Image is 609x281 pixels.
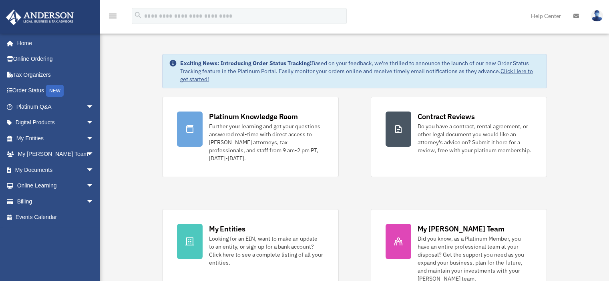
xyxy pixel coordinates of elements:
div: Based on your feedback, we're thrilled to announce the launch of our new Order Status Tracking fe... [180,59,540,83]
a: Platinum Q&Aarrow_drop_down [6,99,106,115]
span: arrow_drop_down [86,178,102,194]
a: My Documentsarrow_drop_down [6,162,106,178]
a: Contract Reviews Do you have a contract, rental agreement, or other legal document you would like... [371,97,547,177]
span: arrow_drop_down [86,146,102,163]
span: arrow_drop_down [86,193,102,210]
div: Looking for an EIN, want to make an update to an entity, or sign up for a bank account? Click her... [209,235,324,267]
a: Online Learningarrow_drop_down [6,178,106,194]
a: Online Ordering [6,51,106,67]
span: arrow_drop_down [86,130,102,147]
i: menu [108,11,118,21]
div: Contract Reviews [418,112,475,122]
a: Click Here to get started! [180,68,533,83]
a: Order StatusNEW [6,83,106,99]
span: arrow_drop_down [86,115,102,131]
a: Tax Organizers [6,67,106,83]
a: Events Calendar [6,209,106,225]
div: NEW [46,85,64,97]
strong: Exciting News: Introducing Order Status Tracking! [180,60,312,67]
i: search [134,11,143,20]
a: Home [6,35,102,51]
div: My Entities [209,224,245,234]
a: My [PERSON_NAME] Teamarrow_drop_down [6,146,106,162]
div: Further your learning and get your questions answered real-time with direct access to [PERSON_NAM... [209,122,324,162]
span: arrow_drop_down [86,162,102,178]
a: menu [108,14,118,21]
div: Do you have a contract, rental agreement, or other legal document you would like an attorney's ad... [418,122,532,154]
div: Platinum Knowledge Room [209,112,298,122]
a: Billingarrow_drop_down [6,193,106,209]
img: User Pic [591,10,603,22]
img: Anderson Advisors Platinum Portal [4,10,76,25]
a: Platinum Knowledge Room Further your learning and get your questions answered real-time with dire... [162,97,338,177]
span: arrow_drop_down [86,99,102,115]
div: My [PERSON_NAME] Team [418,224,504,234]
a: Digital Productsarrow_drop_down [6,115,106,131]
a: My Entitiesarrow_drop_down [6,130,106,146]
